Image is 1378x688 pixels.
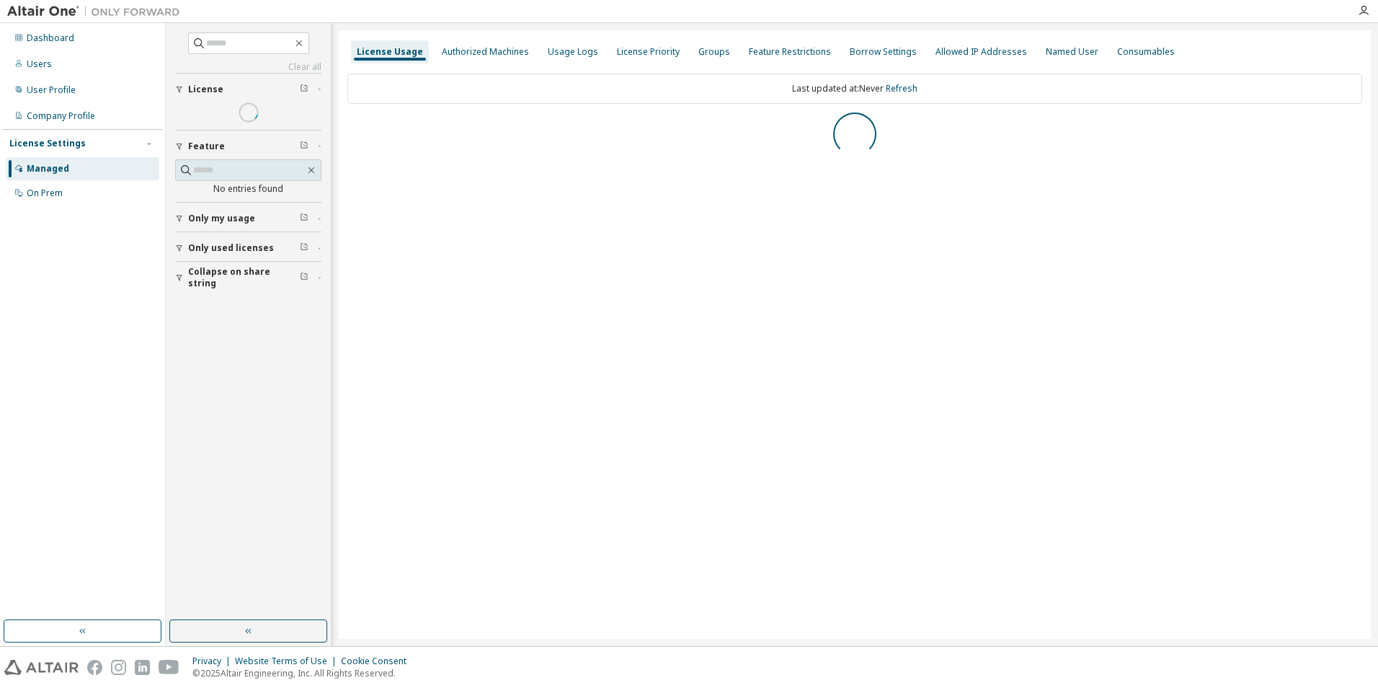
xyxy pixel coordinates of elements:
div: Company Profile [27,110,95,122]
div: Authorized Machines [442,46,529,58]
p: © 2025 Altair Engineering, Inc. All Rights Reserved. [192,667,415,679]
div: Feature Restrictions [749,46,831,58]
span: Only my usage [188,213,255,224]
div: Last updated at: Never [347,74,1362,104]
button: Only used licenses [175,232,321,264]
div: Managed [27,163,69,175]
img: youtube.svg [159,660,179,675]
div: Privacy [192,656,235,667]
div: License Settings [9,138,86,149]
div: Website Terms of Use [235,656,341,667]
span: Clear filter [300,141,308,152]
div: License Priority [617,46,680,58]
span: Clear filter [300,242,308,254]
div: Borrow Settings [850,46,917,58]
button: License [175,74,321,105]
div: On Prem [27,188,63,199]
button: Feature [175,131,321,162]
div: Allowed IP Addresses [935,46,1027,58]
button: Collapse on share string [175,262,321,294]
span: License [188,84,223,95]
img: facebook.svg [87,660,102,675]
img: instagram.svg [111,660,126,675]
a: Refresh [886,82,917,94]
button: Only my usage [175,203,321,234]
span: Clear filter [300,84,308,95]
a: Clear all [175,61,321,73]
img: Altair One [7,4,187,19]
div: User Profile [27,84,76,96]
div: License Usage [357,46,423,58]
div: Named User [1046,46,1098,58]
span: Feature [188,141,225,152]
span: Clear filter [300,272,308,283]
img: linkedin.svg [135,660,150,675]
img: altair_logo.svg [4,660,79,675]
div: Groups [698,46,730,58]
div: Consumables [1117,46,1175,58]
div: Users [27,58,52,70]
div: Usage Logs [548,46,598,58]
span: Clear filter [300,213,308,224]
div: No entries found [175,183,321,195]
span: Only used licenses [188,242,274,254]
span: Collapse on share string [188,266,300,289]
div: Dashboard [27,32,74,44]
div: Cookie Consent [341,656,415,667]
